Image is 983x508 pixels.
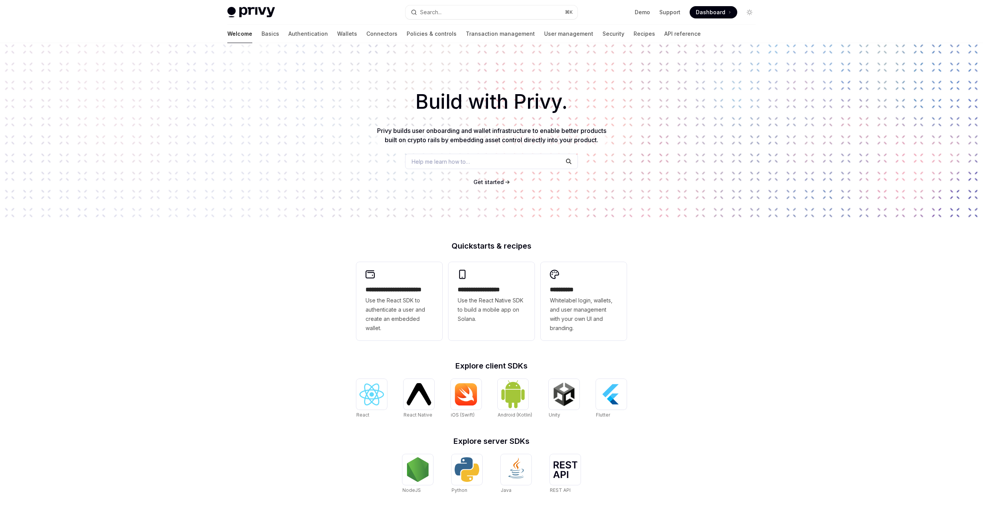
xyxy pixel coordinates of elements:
[549,379,579,419] a: UnityUnity
[337,25,357,43] a: Wallets
[12,87,971,117] h1: Build with Privy.
[596,412,610,418] span: Flutter
[504,457,528,482] img: Java
[550,296,617,333] span: Whitelabel login, wallets, and user management with your own UI and branding.
[405,5,578,19] button: Search...⌘K
[565,9,573,15] span: ⌘ K
[602,25,624,43] a: Security
[366,296,433,333] span: Use the React SDK to authenticate a user and create an embedded wallet.
[544,25,593,43] a: User management
[451,379,482,419] a: iOS (Swift)iOS (Swift)
[498,412,532,418] span: Android (Kotlin)
[412,158,470,166] span: Help me learn how to…
[452,487,467,493] span: Python
[498,379,532,419] a: Android (Kotlin)Android (Kotlin)
[455,457,479,482] img: Python
[366,25,397,43] a: Connectors
[356,362,627,370] h2: Explore client SDKs
[356,412,369,418] span: React
[634,25,655,43] a: Recipes
[659,8,680,16] a: Support
[690,6,737,18] a: Dashboard
[743,6,756,18] button: Toggle dark mode
[448,262,535,340] a: **** **** **** ***Use the React Native SDK to build a mobile app on Solana.
[356,242,627,250] h2: Quickstarts & recipes
[466,25,535,43] a: Transaction management
[553,461,578,478] img: REST API
[452,454,482,494] a: PythonPython
[356,379,387,419] a: ReactReact
[458,296,525,324] span: Use the React Native SDK to build a mobile app on Solana.
[404,412,432,418] span: React Native
[377,127,606,144] span: Privy builds user onboarding and wallet infrastructure to enable better products built on crypto ...
[596,379,627,419] a: FlutterFlutter
[451,412,475,418] span: iOS (Swift)
[405,457,430,482] img: NodeJS
[541,262,627,340] a: **** *****Whitelabel login, wallets, and user management with your own UI and branding.
[501,380,525,408] img: Android (Kotlin)
[261,25,279,43] a: Basics
[454,383,478,406] img: iOS (Swift)
[473,178,504,186] a: Get started
[549,412,560,418] span: Unity
[552,382,576,407] img: Unity
[227,7,275,18] img: light logo
[288,25,328,43] a: Authentication
[664,25,701,43] a: API reference
[407,25,457,43] a: Policies & controls
[402,454,433,494] a: NodeJSNodeJS
[402,487,421,493] span: NodeJS
[227,25,252,43] a: Welcome
[550,487,571,493] span: REST API
[404,379,434,419] a: React NativeReact Native
[356,437,627,445] h2: Explore server SDKs
[635,8,650,16] a: Demo
[599,382,624,407] img: Flutter
[420,8,442,17] div: Search...
[473,179,504,185] span: Get started
[501,487,511,493] span: Java
[550,454,581,494] a: REST APIREST API
[359,383,384,405] img: React
[501,454,531,494] a: JavaJava
[696,8,725,16] span: Dashboard
[407,383,431,405] img: React Native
